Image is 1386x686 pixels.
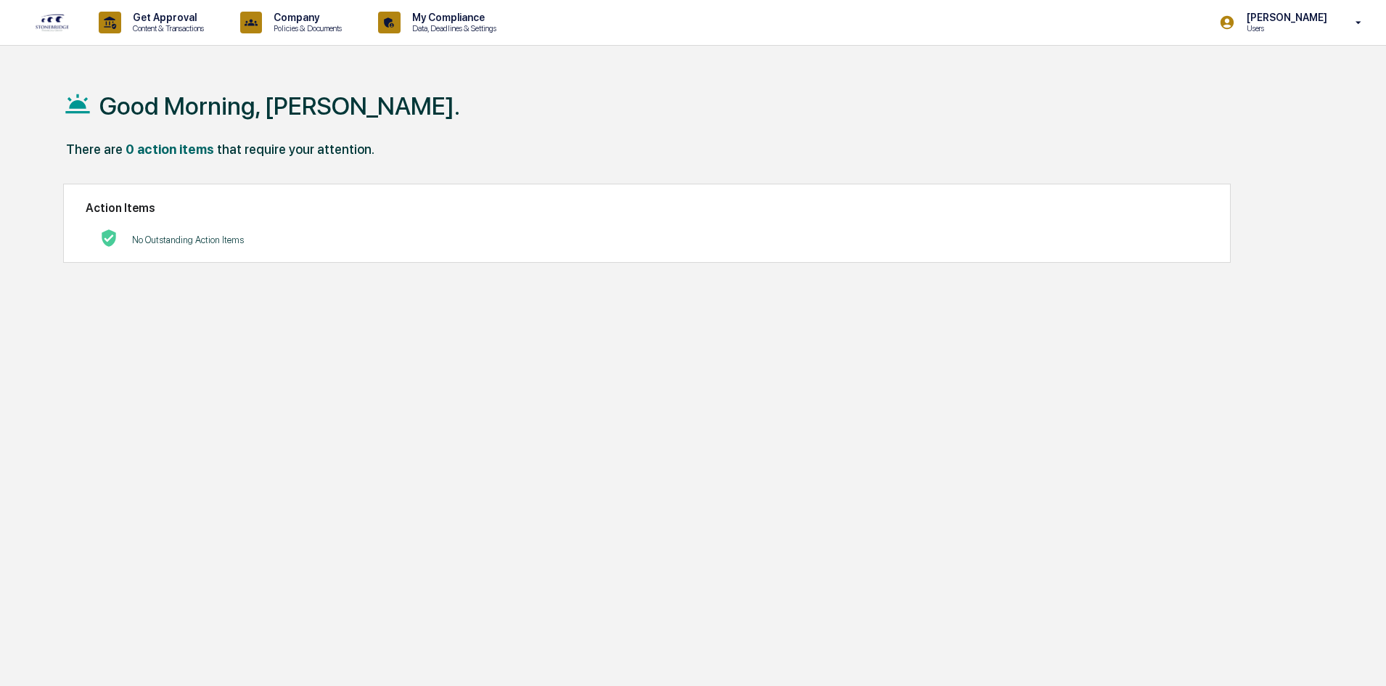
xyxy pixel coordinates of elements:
p: Content & Transactions [121,23,211,33]
h1: Good Morning, [PERSON_NAME]. [99,91,460,121]
p: Data, Deadlines & Settings [401,23,504,33]
p: Policies & Documents [262,23,349,33]
p: Company [262,12,349,23]
p: [PERSON_NAME] [1235,12,1334,23]
div: There are [66,142,123,157]
div: 0 action items [126,142,214,157]
p: Users [1235,23,1334,33]
h2: Action Items [86,201,1208,215]
p: No Outstanding Action Items [132,234,244,245]
p: Get Approval [121,12,211,23]
img: logo [35,13,70,32]
div: that require your attention. [217,142,374,157]
p: My Compliance [401,12,504,23]
img: No Actions logo [100,229,118,247]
